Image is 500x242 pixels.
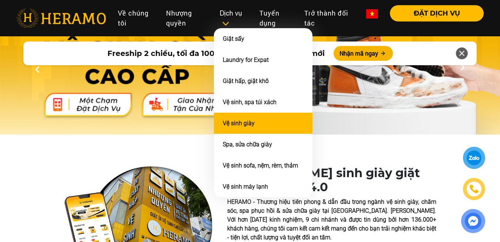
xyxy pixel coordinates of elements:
div: Dịch vụ [220,8,247,28]
a: Vệ sinh máy lạnh [223,183,268,190]
a: Giặt hấp, giặt khô [223,77,269,84]
a: Trở thành đối tác [298,5,360,31]
img: vn-flag.png [366,9,378,19]
a: Spa, sửa chữa giày [223,141,272,148]
a: Tuyển dụng [254,5,299,31]
img: subToggleIcon [222,20,229,27]
a: Laundry for Expat [223,56,269,63]
img: heramo-logo.png [16,9,106,28]
a: Vệ sinh, spa túi xách [223,99,277,106]
h1: [PERSON_NAME] sinh giày giặt giày cao cấp 4.0 [227,166,436,195]
a: Giặt sấy [223,35,244,42]
a: phone-icon [464,179,484,199]
a: Vệ sinh giày [223,120,255,127]
p: HERAMO - Thương hiệu tiên phong & dẫn đầu trong ngành vệ sinh giày, chăm sóc, spa phục hồi & sửa ... [227,198,436,242]
button: Nhận mã ngay [334,46,393,61]
a: Vệ sinh sofa, nệm, rèm, thảm [223,162,298,169]
button: ĐẶT DỊCH VỤ [390,5,484,21]
a: Nhượng quyền [160,5,214,31]
a: Về chúng tôi [112,5,160,31]
span: Freeship 2 chiều, tối đa 100K dành cho khách hàng mới [107,48,325,59]
a: ĐẶT DỊCH VỤ [384,10,484,17]
img: phone-icon [470,185,478,193]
